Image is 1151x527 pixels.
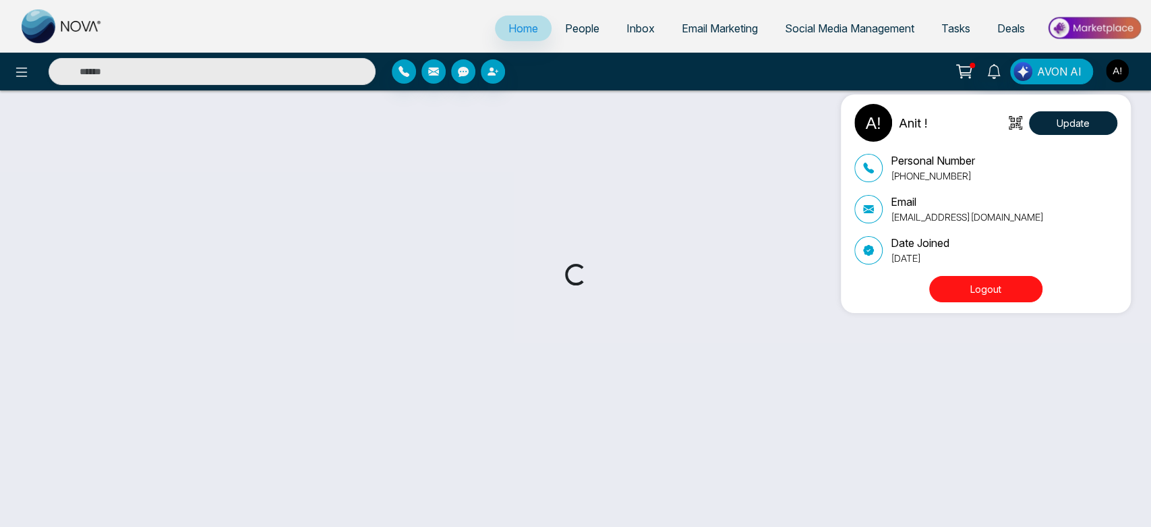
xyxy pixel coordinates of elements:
p: Personal Number [891,152,975,169]
p: [PHONE_NUMBER] [891,169,975,183]
p: [DATE] [891,251,949,265]
p: [EMAIL_ADDRESS][DOMAIN_NAME] [891,210,1044,224]
p: Date Joined [891,235,949,251]
button: Logout [929,276,1042,302]
p: Email [891,194,1044,210]
p: Anit ! [899,114,927,132]
button: Update [1029,111,1117,135]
